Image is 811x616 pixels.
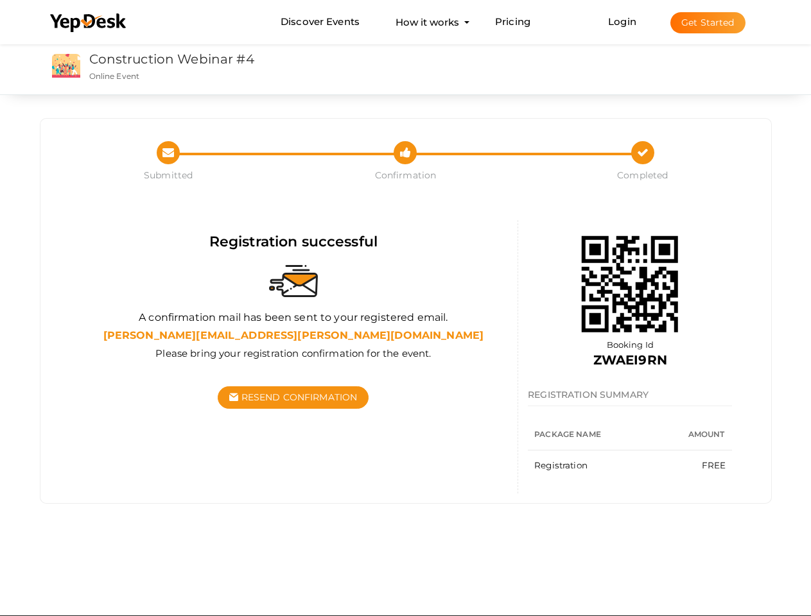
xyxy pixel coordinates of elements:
span: Booking Id [607,339,654,350]
label: Please bring your registration confirmation for the event. [155,346,431,360]
button: Resend Confirmation [218,386,369,409]
img: 68b0aaa746e0fb0001ac0b55 [566,220,694,348]
button: How it works [392,10,463,34]
p: Online Event [89,71,495,81]
b: ZWAEI9RN [593,352,667,368]
span: Completed [524,169,761,182]
span: FREE [702,460,726,470]
span: Submitted [50,169,287,182]
div: Registration successful [79,232,509,252]
img: event2.png [52,54,80,78]
button: Get Started [670,12,746,33]
a: Construction Webinar #4 [89,51,254,67]
a: Login [608,15,636,28]
span: Resend Confirmation [241,391,358,403]
a: Pricing [495,10,530,34]
img: sent-email.svg [269,265,318,297]
th: Amount [671,419,733,450]
b: [PERSON_NAME][EMAIL_ADDRESS][PERSON_NAME][DOMAIN_NAME] [103,329,484,341]
td: Registration [528,450,671,481]
th: Package Name [528,419,671,450]
span: REGISTRATION SUMMARY [528,389,649,400]
a: Discover Events [281,10,360,34]
label: A confirmation mail has been sent to your registered email. [139,311,448,325]
span: Confirmation [287,169,524,182]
